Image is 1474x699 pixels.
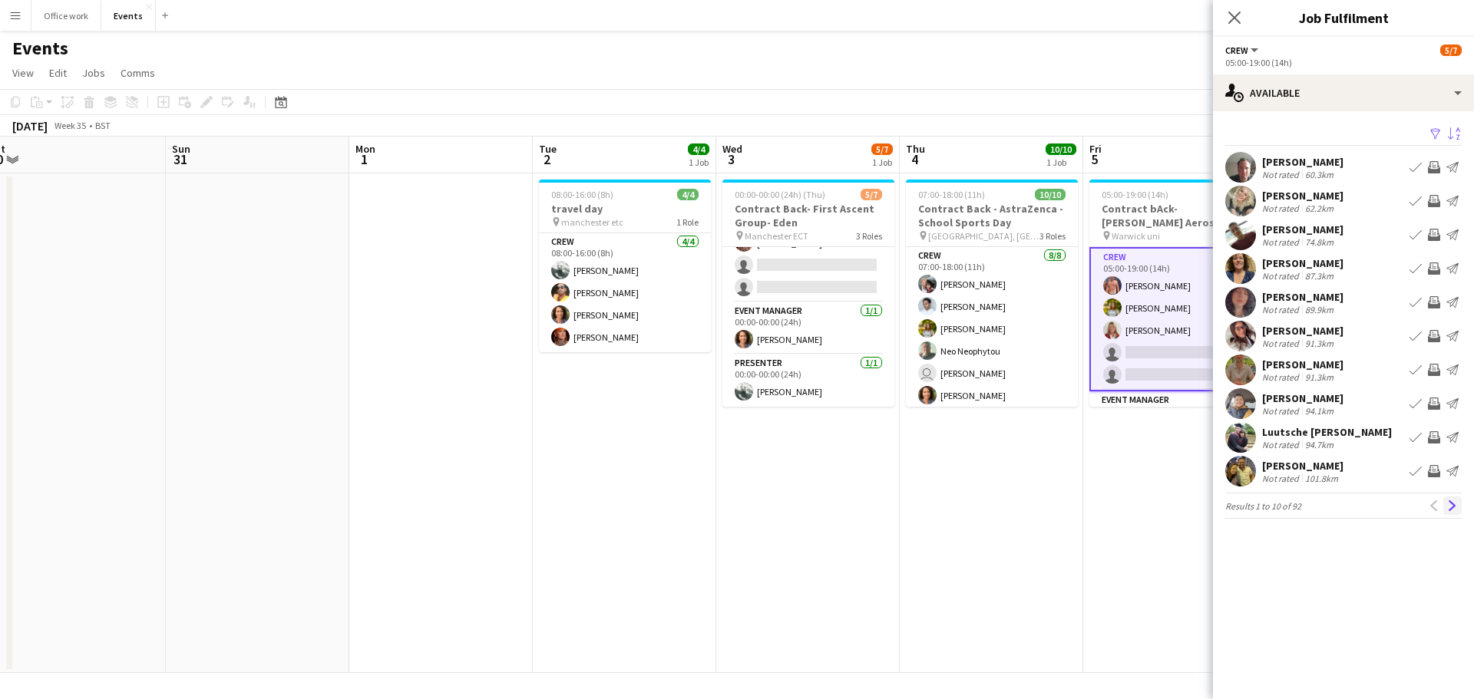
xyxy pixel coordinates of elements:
span: View [12,66,34,80]
a: Edit [43,63,73,83]
h3: Contract Back - AstraZenca - School Sports Day [906,202,1078,229]
a: View [6,63,40,83]
app-job-card: 08:00-16:00 (8h)4/4travel day manchester etc1 RoleCrew4/408:00-16:00 (8h)[PERSON_NAME][PERSON_NAM... [539,180,711,352]
div: [PERSON_NAME] [1262,459,1343,473]
div: 1 Job [872,157,892,168]
div: Not rated [1262,270,1302,282]
span: Thu [906,142,925,156]
span: 10/10 [1035,189,1066,200]
span: 4 [904,150,925,168]
span: Warwick uni [1112,230,1160,242]
div: [PERSON_NAME] [1262,290,1343,304]
div: Not rated [1262,169,1302,180]
div: 60.3km [1302,169,1337,180]
span: 31 [170,150,190,168]
span: Fri [1089,142,1102,156]
div: 89.9km [1302,304,1337,315]
span: Tue [539,142,557,156]
div: 91.3km [1302,338,1337,349]
div: Not rated [1262,236,1302,248]
div: 1 Job [1046,157,1076,168]
div: [PERSON_NAME] [1262,391,1343,405]
div: Available [1213,74,1474,111]
h3: Contract Back- First Ascent Group- Eden [722,202,894,229]
span: Manchester ECT [745,230,808,242]
app-job-card: 00:00-00:00 (24h) (Thu)5/7Contract Back- First Ascent Group- Eden Manchester ECT3 Roles00:00-00:0... [722,180,894,407]
span: Mon [355,142,375,156]
span: 2 [537,150,557,168]
div: [PERSON_NAME] [1262,324,1343,338]
span: Jobs [82,66,105,80]
span: 3 [720,150,742,168]
h1: Events [12,37,68,60]
span: 00:00-00:00 (24h) (Thu) [735,189,825,200]
span: 4/4 [688,143,709,155]
app-job-card: 07:00-18:00 (11h)10/10Contract Back - AstraZenca - School Sports Day [GEOGRAPHIC_DATA], [GEOGRAPH... [906,180,1078,407]
div: 1 Job [689,157,709,168]
div: 87.3km [1302,270,1337,282]
app-card-role: Crew8/807:00-18:00 (11h)[PERSON_NAME][PERSON_NAME][PERSON_NAME]Neo Neophytou [PERSON_NAME][PERSON... [906,247,1078,455]
h3: Contract bAck-[PERSON_NAME] Aerospace- Diamond dome [1089,202,1261,229]
div: 101.8km [1302,473,1341,484]
app-card-role: Presenter1/100:00-00:00 (24h)[PERSON_NAME] [722,354,894,407]
div: 94.7km [1302,439,1337,450]
app-card-role: Event Manager1/100:00-00:00 (24h)[PERSON_NAME] [722,302,894,354]
span: Edit [49,66,67,80]
div: [PERSON_NAME] [1262,189,1343,203]
div: [PERSON_NAME] [1262,223,1343,236]
div: 74.8km [1302,236,1337,248]
app-card-role: Event Manager1/105:00-19:00 (14h) [1089,391,1261,443]
app-card-role: Crew4/408:00-16:00 (8h)[PERSON_NAME][PERSON_NAME][PERSON_NAME][PERSON_NAME] [539,233,711,352]
button: Events [101,1,156,31]
app-card-role: Crew3I3/505:00-19:00 (14h)[PERSON_NAME][PERSON_NAME][PERSON_NAME] [1089,247,1261,391]
span: 08:00-16:00 (8h) [551,189,613,200]
div: Not rated [1262,371,1302,383]
div: Not rated [1262,439,1302,450]
span: 3 Roles [856,230,882,242]
div: Luutsche [PERSON_NAME] [1262,425,1392,439]
div: 91.3km [1302,371,1337,383]
span: manchester etc [561,216,623,228]
a: Jobs [76,63,111,83]
span: 5/7 [871,143,893,155]
app-job-card: 05:00-19:00 (14h)5/7Contract bAck-[PERSON_NAME] Aerospace- Diamond dome Warwick uni3 RolesCrew3I3... [1089,180,1261,407]
div: [DATE] [12,118,48,134]
h3: travel day [539,202,711,216]
span: 1 Role [676,216,699,228]
div: [PERSON_NAME] [1262,155,1343,169]
span: Comms [121,66,155,80]
div: 62.2km [1302,203,1337,214]
div: Not rated [1262,405,1302,417]
span: Sun [172,142,190,156]
span: 4/4 [677,189,699,200]
span: Results 1 to 10 of 92 [1225,500,1301,512]
div: Not rated [1262,203,1302,214]
div: Not rated [1262,473,1302,484]
div: Not rated [1262,304,1302,315]
span: Week 35 [51,120,89,131]
button: Office work [31,1,101,31]
span: 3 Roles [1039,230,1066,242]
div: [PERSON_NAME] [1262,256,1343,270]
span: [GEOGRAPHIC_DATA], [GEOGRAPHIC_DATA], [GEOGRAPHIC_DATA], [GEOGRAPHIC_DATA] [928,230,1039,242]
span: 5 [1087,150,1102,168]
div: 05:00-19:00 (14h) [1225,57,1462,68]
span: 07:00-18:00 (11h) [918,189,985,200]
span: 1 [353,150,375,168]
div: [PERSON_NAME] [1262,358,1343,371]
a: Comms [114,63,161,83]
span: 05:00-19:00 (14h) [1102,189,1168,200]
div: Not rated [1262,338,1302,349]
h3: Job Fulfilment [1213,8,1474,28]
span: Wed [722,142,742,156]
div: 94.1km [1302,405,1337,417]
button: Crew [1225,45,1261,56]
span: 10/10 [1046,143,1076,155]
span: Crew [1225,45,1248,56]
span: 5/7 [861,189,882,200]
span: 5/7 [1440,45,1462,56]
